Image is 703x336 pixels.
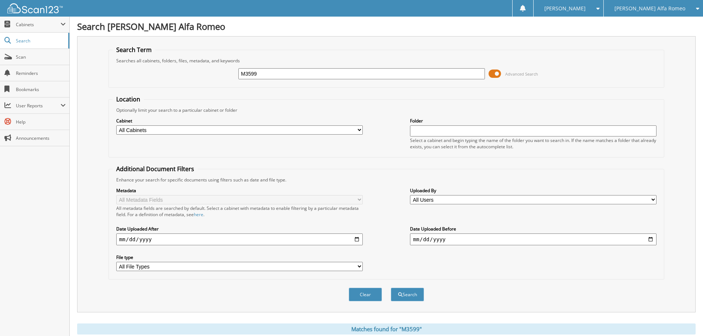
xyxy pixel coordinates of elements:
[16,103,61,109] span: User Reports
[410,226,657,232] label: Date Uploaded Before
[391,288,424,301] button: Search
[7,3,63,13] img: scan123-logo-white.svg
[113,177,660,183] div: Enhance your search for specific documents using filters such as date and file type.
[113,107,660,113] div: Optionally limit your search to a particular cabinet or folder
[116,187,363,194] label: Metadata
[16,54,66,60] span: Scan
[113,165,198,173] legend: Additional Document Filters
[16,70,66,76] span: Reminders
[410,233,657,245] input: end
[116,118,363,124] label: Cabinet
[349,288,382,301] button: Clear
[544,6,586,11] span: [PERSON_NAME]
[410,137,657,150] div: Select a cabinet and begin typing the name of the folder you want to search in. If the name match...
[194,211,203,218] a: here
[116,226,363,232] label: Date Uploaded After
[113,58,660,64] div: Searches all cabinets, folders, files, metadata, and keywords
[410,118,657,124] label: Folder
[614,6,685,11] span: [PERSON_NAME] Alfa Romeo
[113,95,144,103] legend: Location
[77,323,696,335] div: Matches found for "M3599"
[505,71,538,77] span: Advanced Search
[16,38,65,44] span: Search
[116,254,363,260] label: File type
[16,21,61,28] span: Cabinets
[113,46,155,54] legend: Search Term
[16,86,66,93] span: Bookmarks
[116,205,363,218] div: All metadata fields are searched by default. Select a cabinet with metadata to enable filtering b...
[116,233,363,245] input: start
[16,119,66,125] span: Help
[410,187,657,194] label: Uploaded By
[77,20,696,32] h1: Search [PERSON_NAME] Alfa Romeo
[16,135,66,141] span: Announcements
